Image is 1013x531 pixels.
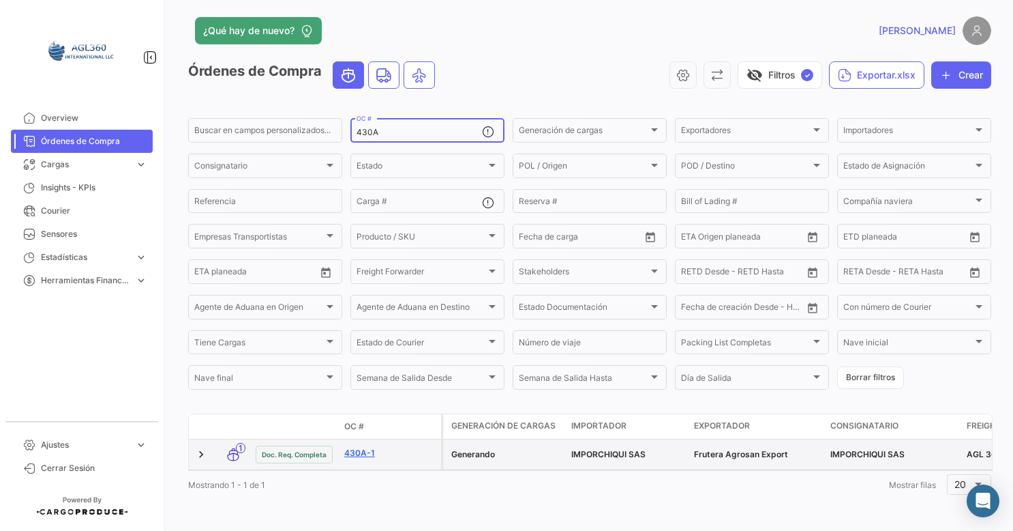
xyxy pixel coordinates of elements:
[333,62,363,88] button: Ocean
[681,128,811,137] span: Exportadores
[802,298,823,318] button: Open calendar
[965,227,985,247] button: Open calendar
[837,367,904,389] button: Borrar filtros
[879,24,956,38] span: [PERSON_NAME]
[571,420,626,432] span: Importador
[203,24,294,38] span: ¿Qué hay de nuevo?
[41,135,147,147] span: Órdenes de Compra
[188,61,439,89] h3: Órdenes de Compra
[715,233,773,243] input: Hasta
[357,163,486,173] span: Estado
[681,269,706,278] input: Desde
[262,449,327,460] span: Doc. Req. Completa
[357,233,486,243] span: Producto / SKU
[135,274,147,287] span: expand_more
[681,163,811,173] span: POD / Destino
[889,480,936,490] span: Mostrar filas
[135,439,147,451] span: expand_more
[738,61,822,89] button: visibility_offFiltros✓
[519,304,648,314] span: Estado Documentación
[843,163,973,173] span: Estado de Asignación
[801,69,813,81] span: ✓
[357,269,486,278] span: Freight Forwarder
[41,228,147,240] span: Sensores
[715,304,773,314] input: Hasta
[216,421,250,432] datatable-header-cell: Modo de Transporte
[194,340,324,349] span: Tiene Cargas
[681,375,811,385] span: Día de Salida
[931,61,991,89] button: Crear
[877,233,935,243] input: Hasta
[194,448,208,461] a: Expand/Collapse Row
[41,112,147,124] span: Overview
[802,262,823,283] button: Open calendar
[843,304,973,314] span: Con número de Courier
[11,199,153,223] a: Courier
[41,274,130,287] span: Herramientas Financieras
[689,414,825,439] datatable-header-cell: Exportador
[825,414,961,439] datatable-header-cell: Consignatario
[195,17,322,44] button: ¿Qué hay de nuevo?
[802,227,823,247] button: Open calendar
[11,130,153,153] a: Órdenes de Compra
[715,269,773,278] input: Hasta
[829,61,924,89] button: Exportar.xlsx
[194,269,219,278] input: Desde
[250,421,339,432] datatable-header-cell: Estado Doc.
[404,62,434,88] button: Air
[194,375,324,385] span: Nave final
[41,439,130,451] span: Ajustes
[519,233,543,243] input: Desde
[236,443,245,453] span: 1
[188,480,265,490] span: Mostrando 1 - 1 de 1
[11,106,153,130] a: Overview
[843,269,868,278] input: Desde
[640,227,661,247] button: Open calendar
[357,375,486,385] span: Semana de Salida Desde
[963,16,991,45] img: placeholder-user.png
[681,233,706,243] input: Desde
[681,304,706,314] input: Desde
[316,262,336,283] button: Open calendar
[194,304,324,314] span: Agente de Aduana en Origen
[967,485,999,517] div: Abrir Intercom Messenger
[228,269,286,278] input: Hasta
[519,269,648,278] span: Stakeholders
[843,340,973,349] span: Nave inicial
[954,478,966,490] span: 20
[830,420,898,432] span: Consignatario
[41,205,147,217] span: Courier
[135,158,147,171] span: expand_more
[41,462,147,474] span: Cerrar Sesión
[194,163,324,173] span: Consignatario
[830,449,905,459] span: IMPORCHIQUI SAS
[877,269,935,278] input: Hasta
[369,62,399,88] button: Land
[11,223,153,246] a: Sensores
[451,448,560,461] div: Generando
[41,182,147,194] span: Insights - KPIs
[41,251,130,263] span: Estadísticas
[357,340,486,349] span: Estado de Courier
[519,128,648,137] span: Generación de cargas
[519,375,648,385] span: Semana de Salida Hasta
[843,199,973,208] span: Compañía naviera
[843,233,868,243] input: Desde
[746,67,763,83] span: visibility_off
[344,447,436,459] a: 430A-1
[519,163,648,173] span: POL / Origen
[48,16,116,85] img: 64a6efb6-309f-488a-b1f1-3442125ebd42.png
[681,340,811,349] span: Packing List Completas
[571,449,646,459] span: IMPORCHIQUI SAS
[357,304,486,314] span: Agente de Aduana en Destino
[451,420,556,432] span: Generación de cargas
[566,414,689,439] datatable-header-cell: Importador
[135,251,147,263] span: expand_more
[41,158,130,171] span: Cargas
[843,128,973,137] span: Importadores
[339,415,441,438] datatable-header-cell: OC #
[443,414,566,439] datatable-header-cell: Generación de cargas
[553,233,611,243] input: Hasta
[344,420,364,433] span: OC #
[965,262,985,283] button: Open calendar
